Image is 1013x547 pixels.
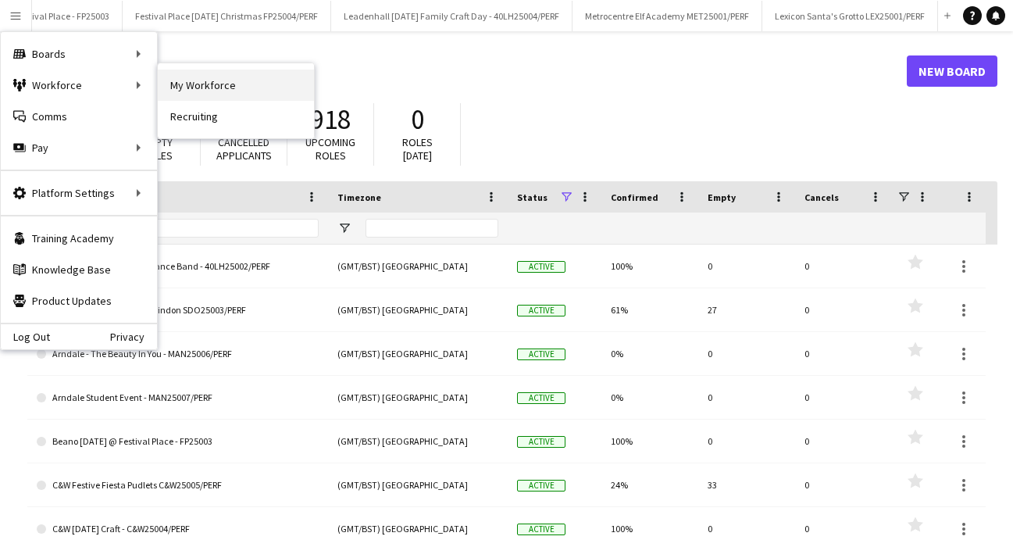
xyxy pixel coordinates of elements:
[698,376,795,419] div: 0
[1,254,157,285] a: Knowledge Base
[37,332,319,376] a: Arndale - The Beauty In You - MAN25006/PERF
[698,288,795,331] div: 27
[708,191,736,203] span: Empty
[517,305,565,316] span: Active
[328,376,508,419] div: (GMT/BST) [GEOGRAPHIC_DATA]
[795,288,892,331] div: 0
[328,332,508,375] div: (GMT/BST) [GEOGRAPHIC_DATA]
[337,191,381,203] span: Timezone
[366,219,498,238] input: Timezone Filter Input
[27,59,907,83] h1: Boards
[110,331,157,343] a: Privacy
[698,420,795,463] div: 0
[795,463,892,506] div: 0
[328,420,508,463] div: (GMT/BST) [GEOGRAPHIC_DATA]
[795,420,892,463] div: 0
[305,135,355,163] span: Upcoming roles
[1,331,50,343] a: Log Out
[601,288,698,331] div: 61%
[572,1,762,31] button: Metrocentre Elf Academy MET25001/PERF
[795,376,892,419] div: 0
[517,261,565,273] span: Active
[216,135,272,163] span: Cancelled applicants
[1,177,157,209] div: Platform Settings
[517,480,565,492] span: Active
[1,101,157,132] a: Comms
[65,219,319,238] input: Board name Filter Input
[762,1,938,31] button: Lexicon Santa's Grotto LEX25001/PERF
[601,332,698,375] div: 0%
[1,285,157,316] a: Product Updates
[37,245,319,288] a: 40 Leadenhall - Remembrance Band - 40LH25002/PERF
[1,38,157,70] div: Boards
[517,524,565,535] span: Active
[37,463,319,507] a: C&W Festive Fiesta Pudlets C&W25005/PERF
[517,436,565,448] span: Active
[331,1,572,31] button: Leadenhall [DATE] Family Craft Day - 40LH25004/PERF
[795,245,892,288] div: 0
[411,102,424,137] span: 0
[517,392,565,404] span: Active
[37,288,319,332] a: A Journey to Christmas Swindon SDO25003/PERF
[311,102,351,137] span: 918
[158,70,314,101] a: My Workforce
[517,349,565,360] span: Active
[1,223,157,254] a: Training Academy
[601,463,698,506] div: 24%
[37,376,319,420] a: Arndale Student Event - MAN25007/PERF
[337,221,351,235] button: Open Filter Menu
[158,101,314,132] a: Recruiting
[402,135,433,163] span: Roles [DATE]
[601,376,698,419] div: 0%
[795,332,892,375] div: 0
[517,191,548,203] span: Status
[123,1,331,31] button: Festival Place [DATE] Christmas FP25004/PERF
[601,245,698,288] div: 100%
[698,463,795,506] div: 33
[1,70,157,101] div: Workforce
[804,191,839,203] span: Cancels
[328,288,508,331] div: (GMT/BST) [GEOGRAPHIC_DATA]
[328,245,508,288] div: (GMT/BST) [GEOGRAPHIC_DATA]
[1,132,157,163] div: Pay
[907,55,997,87] a: New Board
[698,245,795,288] div: 0
[611,191,658,203] span: Confirmed
[328,463,508,506] div: (GMT/BST) [GEOGRAPHIC_DATA]
[601,420,698,463] div: 100%
[37,420,319,463] a: Beano [DATE] @ Festival Place - FP25003
[698,332,795,375] div: 0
